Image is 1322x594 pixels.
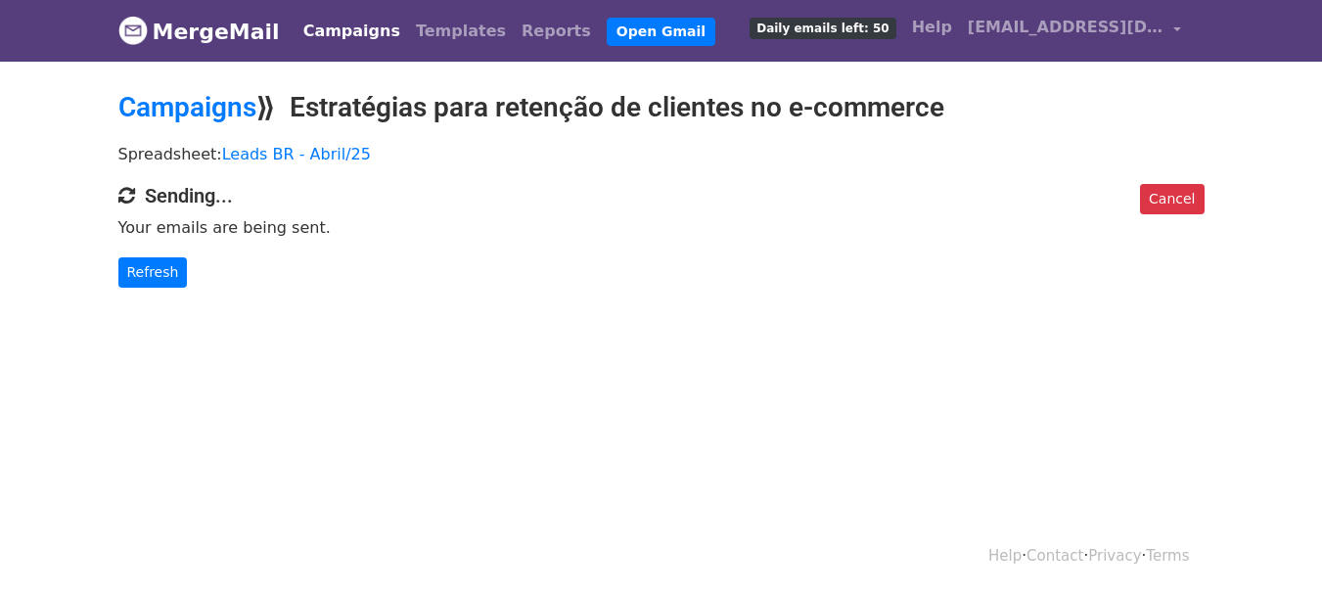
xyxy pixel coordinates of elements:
[960,8,1189,54] a: [EMAIL_ADDRESS][DOMAIN_NAME]
[118,184,1205,207] h4: Sending...
[118,257,188,288] a: Refresh
[607,18,715,46] a: Open Gmail
[1140,184,1204,214] a: Cancel
[514,12,599,51] a: Reports
[118,217,1205,238] p: Your emails are being sent.
[408,12,514,51] a: Templates
[988,547,1022,565] a: Help
[222,145,371,163] a: Leads BR - Abril/25
[1088,547,1141,565] a: Privacy
[118,91,256,123] a: Campaigns
[118,11,280,52] a: MergeMail
[742,8,903,47] a: Daily emails left: 50
[1026,547,1083,565] a: Contact
[118,91,1205,124] h2: ⟫ Estratégias para retenção de clientes no e-commerce
[904,8,960,47] a: Help
[1146,547,1189,565] a: Terms
[296,12,408,51] a: Campaigns
[118,16,148,45] img: MergeMail logo
[968,16,1163,39] span: [EMAIL_ADDRESS][DOMAIN_NAME]
[750,18,895,39] span: Daily emails left: 50
[118,144,1205,164] p: Spreadsheet:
